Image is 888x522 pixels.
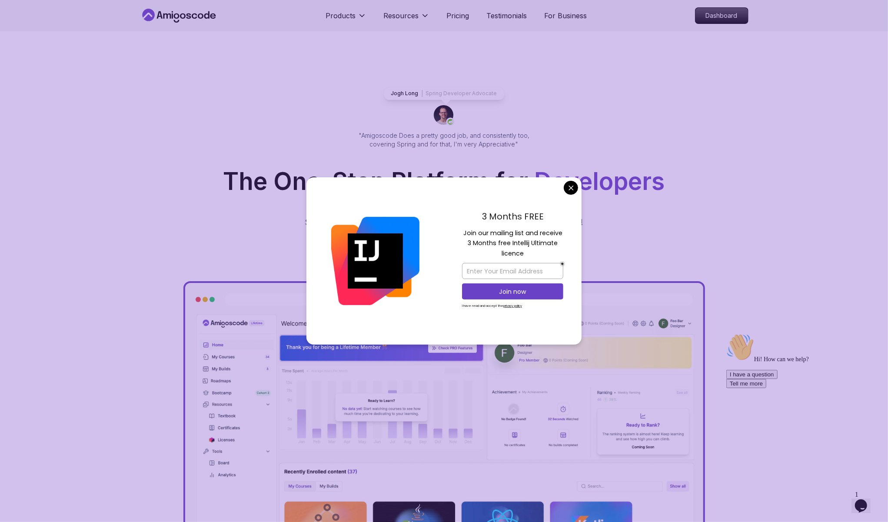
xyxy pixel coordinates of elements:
[3,40,55,49] button: I have a question
[695,7,748,24] a: Dashboard
[535,167,665,196] span: Developers
[426,90,497,97] p: Spring Developer Advocate
[851,487,879,513] iframe: chat widget
[3,49,43,58] button: Tell me more
[147,170,742,193] h1: The One-Stop Platform for
[723,330,879,483] iframe: chat widget
[326,10,356,21] p: Products
[298,204,590,228] p: Get unlimited access to coding , , and . Start your journey or level up your career with Amigosco...
[384,10,429,28] button: Resources
[695,8,748,23] p: Dashboard
[391,90,419,97] p: Jogh Long
[384,10,419,21] p: Resources
[447,10,469,21] a: Pricing
[3,26,86,33] span: Hi! How can we help?
[3,3,31,31] img: :wave:
[326,10,366,28] button: Products
[3,3,160,58] div: 👋Hi! How can we help?I have a questionTell me more
[487,10,527,21] a: Testimonials
[545,10,587,21] a: For Business
[347,131,542,149] p: "Amigoscode Does a pretty good job, and consistently too, covering Spring and for that, I'm very ...
[434,105,455,126] img: josh long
